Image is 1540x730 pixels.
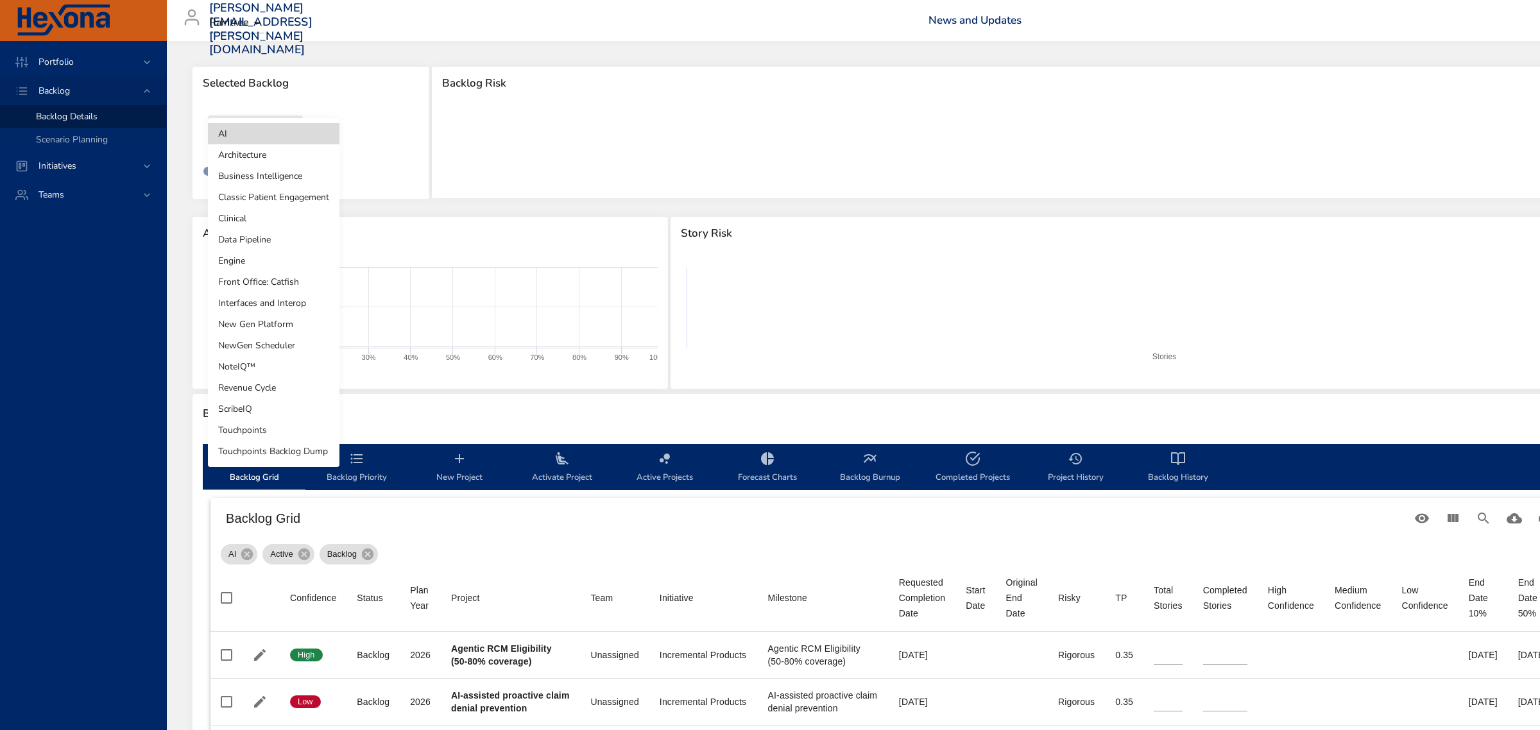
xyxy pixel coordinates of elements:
li: Engine [208,250,339,271]
li: Revenue Cycle [208,377,339,398]
li: Front Office: Catfish [208,271,339,293]
li: NoteIQ™ [208,356,339,377]
li: Architecture [208,144,339,166]
li: Business Intelligence [208,166,339,187]
li: NewGen Scheduler [208,335,339,356]
li: Clinical [208,208,339,229]
li: Interfaces and Interop [208,293,339,314]
li: Touchpoints [208,420,339,441]
li: Data Pipeline [208,229,339,250]
li: Touchpoints Backlog Dump [208,441,339,462]
li: Classic Patient Engagement [208,187,339,208]
li: New Gen Platform [208,314,339,335]
li: AI [208,123,339,144]
li: ScribeIQ [208,398,339,420]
